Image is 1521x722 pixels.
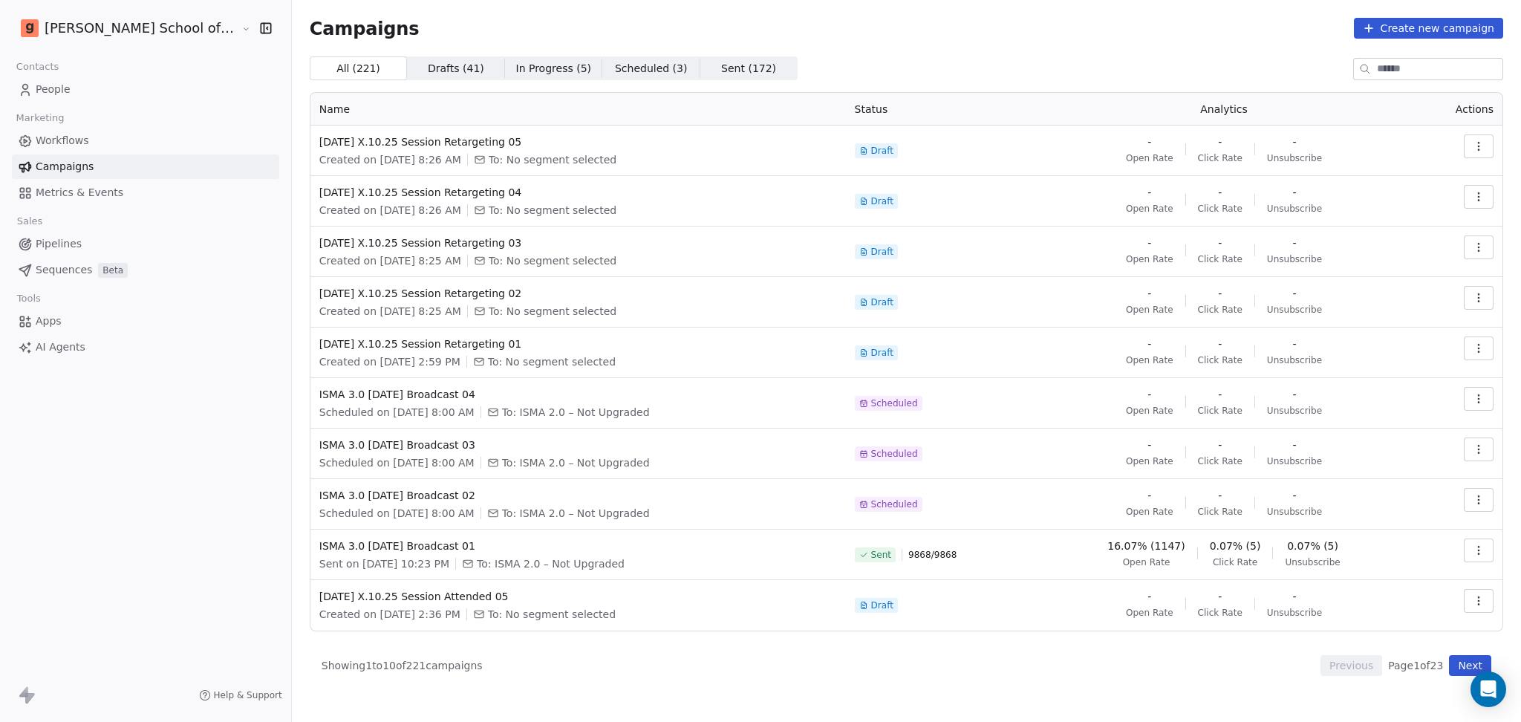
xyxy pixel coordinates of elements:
span: To: No segment selected [489,152,616,167]
a: Metrics & Events [12,180,279,205]
span: [PERSON_NAME] School of Finance LLP [45,19,238,38]
span: - [1218,387,1222,402]
span: - [1147,185,1151,200]
span: Scheduled [871,397,918,409]
span: Created on [DATE] 8:26 AM [319,203,461,218]
span: AI Agents [36,339,85,355]
span: Campaigns [310,18,420,39]
span: - [1147,387,1151,402]
span: - [1292,134,1296,149]
span: Apps [36,313,62,329]
span: To: No segment selected [488,607,616,622]
span: - [1147,438,1151,452]
span: Open Rate [1126,354,1173,366]
span: To: ISMA 2.0 – Not Upgraded [477,556,625,571]
span: Click Rate [1213,556,1257,568]
span: - [1218,134,1222,149]
span: - [1147,488,1151,503]
span: Scheduled on [DATE] 8:00 AM [319,506,475,521]
span: Unsubscribe [1267,253,1322,265]
span: Sent ( 172 ) [721,61,776,77]
span: [DATE] X.10.25 Session Retargeting 05 [319,134,837,149]
span: To: ISMA 2.0 – Not Upgraded [502,455,650,470]
span: Created on [DATE] 8:25 AM [319,304,461,319]
span: Scheduled ( 3 ) [615,61,688,77]
th: Analytics [1032,93,1417,126]
span: ISMA 3.0 [DATE] Broadcast 01 [319,539,837,553]
span: - [1147,286,1151,301]
span: - [1292,387,1296,402]
span: Sent on [DATE] 10:23 PM [319,556,449,571]
span: Click Rate [1198,354,1242,366]
span: To: ISMA 2.0 – Not Upgraded [502,405,650,420]
span: [DATE] X.10.25 Session Retargeting 02 [319,286,837,301]
span: To: No segment selected [489,304,616,319]
span: Click Rate [1198,455,1242,467]
span: - [1292,488,1296,503]
span: To: No segment selected [489,203,616,218]
span: Scheduled [871,498,918,510]
span: Scheduled [871,448,918,460]
button: Previous [1320,655,1382,676]
span: ISMA 3.0 [DATE] Broadcast 04 [319,387,837,402]
span: [DATE] X.10.25 Session Retargeting 04 [319,185,837,200]
span: - [1218,185,1222,200]
span: Contacts [10,56,65,78]
span: Sales [10,210,49,232]
span: Created on [DATE] 2:59 PM [319,354,460,369]
span: ISMA 3.0 [DATE] Broadcast 03 [319,438,837,452]
span: Page 1 of 23 [1388,658,1443,673]
span: [DATE] X.10.25 Session Attended 05 [319,589,837,604]
span: Beta [98,263,128,278]
span: Click Rate [1198,607,1242,619]
span: - [1218,235,1222,250]
button: Next [1449,655,1491,676]
span: - [1218,438,1222,452]
span: 9868 / 9868 [908,549,957,561]
span: - [1292,235,1296,250]
span: Draft [871,347,893,359]
img: Goela%20School%20Logos%20(4).png [21,19,39,37]
span: Unsubscribe [1267,405,1322,417]
a: People [12,77,279,102]
span: To: ISMA 2.0 – Not Upgraded [502,506,650,521]
span: - [1218,336,1222,351]
span: Open Rate [1126,152,1173,164]
span: Draft [871,296,893,308]
span: Metrics & Events [36,185,123,201]
span: 16.07% (1147) [1107,539,1185,553]
span: In Progress ( 5 ) [516,61,592,77]
span: - [1218,488,1222,503]
span: Click Rate [1198,304,1242,316]
span: 0.07% (5) [1287,539,1338,553]
span: People [36,82,71,97]
button: Create new campaign [1354,18,1503,39]
span: Unsubscribe [1285,556,1340,568]
span: Unsubscribe [1267,455,1322,467]
span: - [1292,185,1296,200]
button: [PERSON_NAME] School of Finance LLP [18,16,231,41]
span: Scheduled on [DATE] 8:00 AM [319,405,475,420]
span: Click Rate [1198,152,1242,164]
a: Pipelines [12,232,279,256]
span: Created on [DATE] 2:36 PM [319,607,460,622]
span: Open Rate [1126,506,1173,518]
span: - [1147,134,1151,149]
span: Created on [DATE] 8:26 AM [319,152,461,167]
span: Draft [871,246,893,258]
a: Workflows [12,129,279,153]
span: Help & Support [214,689,282,701]
th: Name [310,93,846,126]
span: Unsubscribe [1267,607,1322,619]
span: Tools [10,287,47,310]
span: - [1147,336,1151,351]
span: Pipelines [36,236,82,252]
span: Open Rate [1123,556,1170,568]
span: Open Rate [1126,253,1173,265]
span: Drafts ( 41 ) [428,61,484,77]
span: To: No segment selected [489,253,616,268]
a: SequencesBeta [12,258,279,282]
span: [DATE] X.10.25 Session Retargeting 03 [319,235,837,250]
span: Unsubscribe [1267,304,1322,316]
th: Status [846,93,1032,126]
